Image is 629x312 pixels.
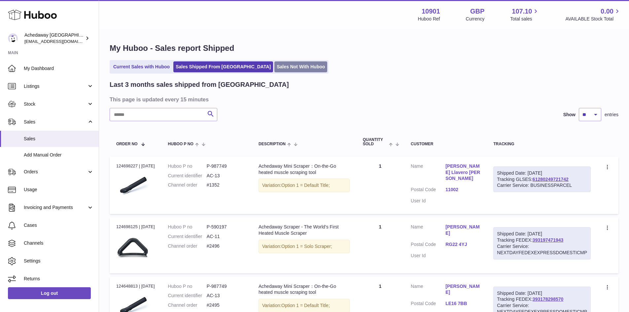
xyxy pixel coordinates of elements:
dt: Huboo P no [168,163,207,169]
span: 107.10 [512,7,532,16]
span: Quantity Sold [363,138,387,146]
span: Listings [24,83,87,89]
span: Returns [24,276,94,282]
span: Cases [24,222,94,228]
span: My Dashboard [24,65,94,72]
dt: Name [411,163,445,184]
h1: My Huboo - Sales report Shipped [110,43,618,53]
span: Sales [24,136,94,142]
div: Tracking FEDEX: [493,227,591,260]
div: Achedaway Scraper - The World’s First Heated Muscle Scraper [259,224,350,236]
div: 124698125 | [DATE] [116,224,155,230]
a: 11002 [445,187,480,193]
dt: Channel order [168,182,207,188]
img: admin@newpb.co.uk [8,33,18,43]
a: [PERSON_NAME] [445,283,480,296]
span: AVAILABLE Stock Total [565,16,621,22]
div: Variation: [259,240,350,253]
a: 393178298570 [533,296,563,302]
div: Tracking GLSES: [493,166,591,192]
h3: This page is updated every 15 minutes [110,96,617,103]
dd: #2496 [207,243,245,249]
div: Customer [411,142,480,146]
div: Achedaway Mini Scraper：On-the-Go heated muscle scraping tool [259,163,350,176]
dt: User Id [411,253,445,259]
a: LE16 7BB [445,300,480,307]
strong: GBP [470,7,484,16]
dd: #1352 [207,182,245,188]
div: Shipped Date: [DATE] [497,170,587,176]
div: 124648813 | [DATE] [116,283,155,289]
span: Invoicing and Payments [24,204,87,211]
td: 1 [356,156,404,214]
dd: AC-13 [207,173,245,179]
h2: Last 3 months sales shipped from [GEOGRAPHIC_DATA] [110,80,289,89]
img: musclescraper_750x_c42b3404-e4d5-48e3-b3b1-8be745232369.png [116,171,149,204]
span: Total sales [510,16,540,22]
dt: User Id [411,198,445,204]
dd: #2495 [207,302,245,308]
div: Shipped Date: [DATE] [497,231,587,237]
span: Usage [24,187,94,193]
span: Orders [24,169,87,175]
div: Achedaway Mini Scraper：On-the-Go heated muscle scraping tool [259,283,350,296]
div: Carrier Service: BUSINESSPARCEL [497,182,587,189]
a: Current Sales with Huboo [111,61,172,72]
span: Order No [116,142,138,146]
dt: Channel order [168,302,207,308]
dt: Name [411,224,445,238]
div: Tracking [493,142,591,146]
a: Sales Shipped From [GEOGRAPHIC_DATA] [173,61,273,72]
span: Description [259,142,286,146]
div: Achedaway [GEOGRAPHIC_DATA] [24,32,84,45]
a: 61280249721742 [533,177,569,182]
span: Option 1 = Solo Scraper; [281,244,332,249]
span: Sales [24,119,87,125]
span: Stock [24,101,87,107]
dt: Postal Code [411,187,445,194]
a: 0.00 AVAILABLE Stock Total [565,7,621,22]
dt: Huboo P no [168,283,207,290]
a: Sales Not With Huboo [274,61,327,72]
span: [EMAIL_ADDRESS][DOMAIN_NAME] [24,39,97,44]
dd: P-987749 [207,283,245,290]
span: Option 1 = Default Title; [281,183,330,188]
span: Add Manual Order [24,152,94,158]
div: Currency [466,16,485,22]
a: Log out [8,287,91,299]
div: Carrier Service: NEXTDAYFEDEXEXPRESSDOMESTICMP [497,243,587,256]
dd: AC-11 [207,233,245,240]
dt: Postal Code [411,300,445,308]
dt: Huboo P no [168,224,207,230]
span: entries [605,112,618,118]
dt: Current identifier [168,173,207,179]
span: Channels [24,240,94,246]
div: 124698227 | [DATE] [116,163,155,169]
strong: 10901 [422,7,440,16]
dt: Postal Code [411,241,445,249]
dt: Channel order [168,243,207,249]
dd: P-987749 [207,163,245,169]
a: RG22 4YJ [445,241,480,248]
div: Variation: [259,179,350,192]
td: 1 [356,217,404,273]
span: Settings [24,258,94,264]
label: Show [563,112,576,118]
a: [PERSON_NAME] Llavero [PERSON_NAME] [445,163,480,182]
a: 107.10 Total sales [510,7,540,22]
dd: P-590197 [207,224,245,230]
div: Huboo Ref [418,16,440,22]
dt: Name [411,283,445,297]
a: [PERSON_NAME] [445,224,480,236]
span: 0.00 [601,7,613,16]
a: 393197471943 [533,237,563,243]
dt: Current identifier [168,293,207,299]
span: Option 1 = Default Title; [281,303,330,308]
img: Achedaway-Muscle-Scraper.png [116,232,149,265]
dt: Current identifier [168,233,207,240]
span: Huboo P no [168,142,193,146]
dd: AC-13 [207,293,245,299]
div: Shipped Date: [DATE] [497,290,587,296]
